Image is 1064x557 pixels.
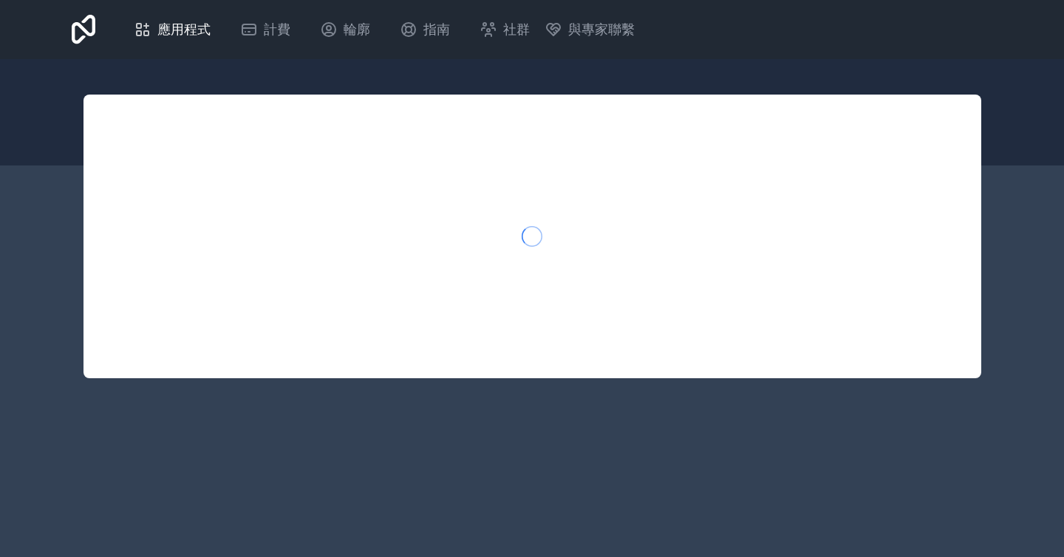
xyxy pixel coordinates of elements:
a: 計費 [228,13,302,46]
a: 指南 [388,13,462,46]
font: 輪廓 [344,21,370,37]
font: 與專家聯繫 [568,21,635,37]
font: 應用程式 [157,21,211,37]
a: 社群 [468,13,542,46]
button: 與專家聯繫 [545,19,635,40]
font: 計費 [264,21,290,37]
font: 指南 [423,21,450,37]
a: 應用程式 [122,13,222,46]
font: 社群 [503,21,530,37]
a: 輪廓 [308,13,382,46]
